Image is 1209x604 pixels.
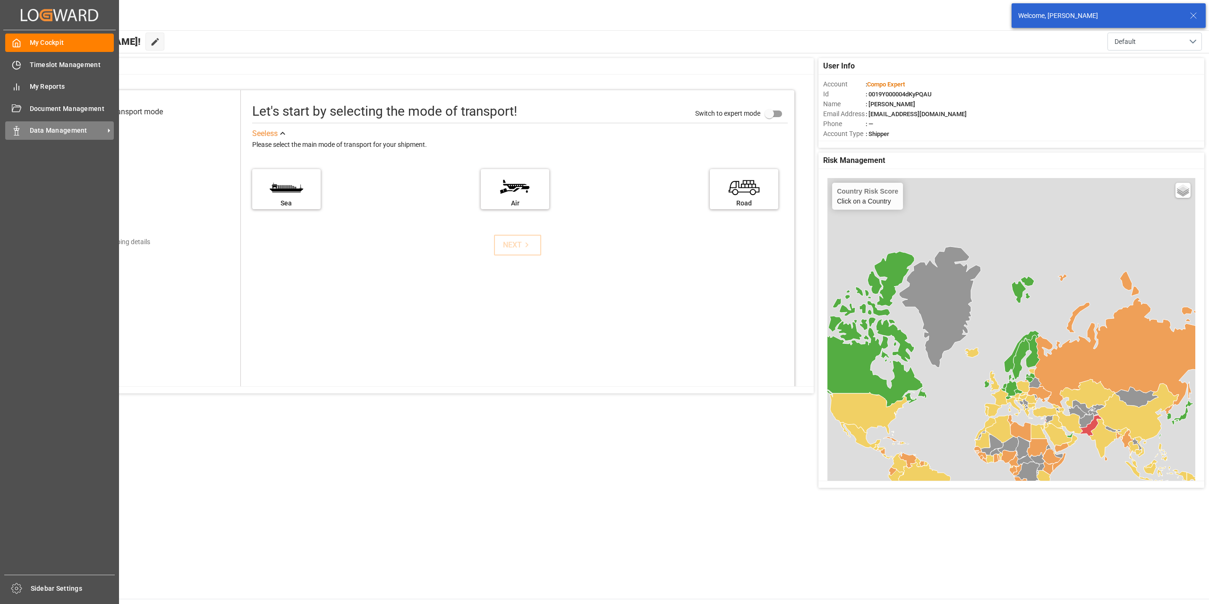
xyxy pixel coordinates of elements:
div: Please select the main mode of transport for your shipment. [252,139,788,151]
span: : [866,81,905,88]
span: : Shipper [866,130,889,137]
span: My Reports [30,82,114,92]
button: open menu [1107,33,1202,51]
span: : 0019Y000004dKyPQAU [866,91,932,98]
span: Name [823,99,866,109]
a: Timeslot Management [5,55,114,74]
span: Data Management [30,126,104,136]
div: Air [485,198,545,208]
span: Id [823,89,866,99]
span: User Info [823,60,855,72]
div: Click on a Country [837,187,898,205]
div: Add shipping details [91,237,150,247]
div: Let's start by selecting the mode of transport! [252,102,517,121]
div: Welcome, [PERSON_NAME] [1018,11,1181,21]
span: : [EMAIL_ADDRESS][DOMAIN_NAME] [866,111,967,118]
span: Sidebar Settings [31,584,115,594]
a: Layers [1175,183,1191,198]
span: Phone [823,119,866,129]
span: Document Management [30,104,114,114]
span: Email Address [823,109,866,119]
div: See less [252,128,278,139]
span: Risk Management [823,155,885,166]
span: Switch to expert mode [695,110,760,117]
button: NEXT [494,235,541,255]
span: Default [1115,37,1136,47]
span: Account [823,79,866,89]
span: Compo Expert [867,81,905,88]
span: Timeslot Management [30,60,114,70]
a: My Cockpit [5,34,114,52]
div: Sea [257,198,316,208]
div: Road [715,198,774,208]
span: My Cockpit [30,38,114,48]
div: NEXT [503,239,532,251]
div: Select transport mode [90,106,163,118]
span: : — [866,120,873,128]
h4: Country Risk Score [837,187,898,195]
span: : [PERSON_NAME] [866,101,915,108]
span: Account Type [823,129,866,139]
